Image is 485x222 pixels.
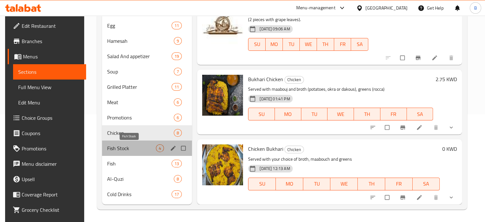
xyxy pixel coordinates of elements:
[169,144,179,152] button: edit
[300,38,317,51] button: WE
[248,108,275,120] button: SU
[22,160,81,168] span: Menu disclaimer
[172,52,182,60] div: items
[107,22,172,29] span: Egg
[334,38,351,51] button: FR
[172,190,182,198] div: items
[257,26,292,32] span: [DATE] 09:06 AM
[285,76,304,83] span: Chicken
[285,146,304,153] span: Chicken
[268,40,280,49] span: MO
[107,190,172,198] div: Cold Drinks
[172,84,181,90] span: 11
[301,108,328,120] button: TU
[13,95,86,110] a: Edit Menu
[431,55,439,61] a: Edit menu item
[409,110,431,119] span: SA
[380,108,407,120] button: FR
[174,99,181,105] span: 6
[102,187,192,202] div: Cold Drinks17
[8,18,86,34] a: Edit Restaurant
[107,98,174,106] span: Meat
[102,64,192,79] div: Soup7
[365,4,408,11] div: [GEOGRAPHIC_DATA]
[107,52,172,60] span: Salad And appetizer
[102,18,192,33] div: Egg11
[306,179,328,188] span: TU
[174,130,181,136] span: 8
[172,22,182,29] div: items
[366,190,381,204] button: sort-choices
[8,49,86,64] a: Menus
[174,38,181,44] span: 9
[429,190,444,204] button: delete
[107,160,172,167] span: Fish
[360,179,383,188] span: TH
[442,144,457,153] h6: 0 KWD
[172,83,182,91] div: items
[18,83,81,91] span: Full Menu View
[22,129,81,137] span: Coupons
[102,33,192,49] div: Hamesah9
[22,22,81,30] span: Edit Restaurant
[257,96,292,102] span: [DATE] 01:41 PM
[444,51,459,65] button: delete
[284,146,304,153] div: Chicken
[22,37,81,45] span: Branches
[202,5,243,46] img: Egyptian Pigeon
[22,114,81,122] span: Choice Groups
[429,120,444,134] button: delete
[416,124,424,131] a: Edit menu item
[174,175,182,183] div: items
[18,68,81,76] span: Sections
[283,38,300,51] button: TU
[366,120,381,134] button: sort-choices
[172,53,181,59] span: 19
[277,110,299,119] span: MO
[8,187,86,202] a: Coverage Report
[102,125,192,141] div: Chicken8
[248,85,433,93] p: Served with maabouj and broth (potatoes, okra or dakous), greens (rocca)
[415,179,437,188] span: SA
[156,144,164,152] div: items
[174,37,182,45] div: items
[317,38,334,51] button: TH
[330,110,351,119] span: WE
[248,74,283,84] span: Bukhari Chicken
[285,40,298,49] span: TU
[411,51,426,65] button: Branch-specific-item
[107,175,174,183] span: Al-Quzi
[172,161,181,167] span: 13
[8,172,86,187] a: Upsell
[156,145,164,151] span: 4
[174,98,182,106] div: items
[248,178,276,190] button: SU
[416,194,424,201] a: Edit menu item
[383,110,404,119] span: FR
[174,176,181,182] span: 8
[22,175,81,183] span: Upsell
[385,178,413,190] button: FR
[248,144,283,154] span: Chicken Bukhari
[284,76,304,84] div: Chicken
[278,179,301,188] span: MO
[257,165,292,172] span: [DATE] 12:13 AM
[448,194,454,201] svg: Show Choices
[202,144,243,185] img: Chicken Bukhari
[107,83,172,91] span: Grilled Platter
[13,80,86,95] a: Full Menu View
[13,64,86,80] a: Sections
[248,38,266,51] button: SU
[18,99,81,106] span: Edit Menu
[172,160,182,167] div: items
[174,69,181,75] span: 7
[107,114,174,121] span: Promotions
[474,4,477,11] span: B
[22,191,81,198] span: Coverage Report
[172,23,181,29] span: 11
[275,108,301,120] button: MO
[303,178,331,190] button: TU
[102,79,192,95] div: Grilled Platter11
[448,124,454,131] svg: Show Choices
